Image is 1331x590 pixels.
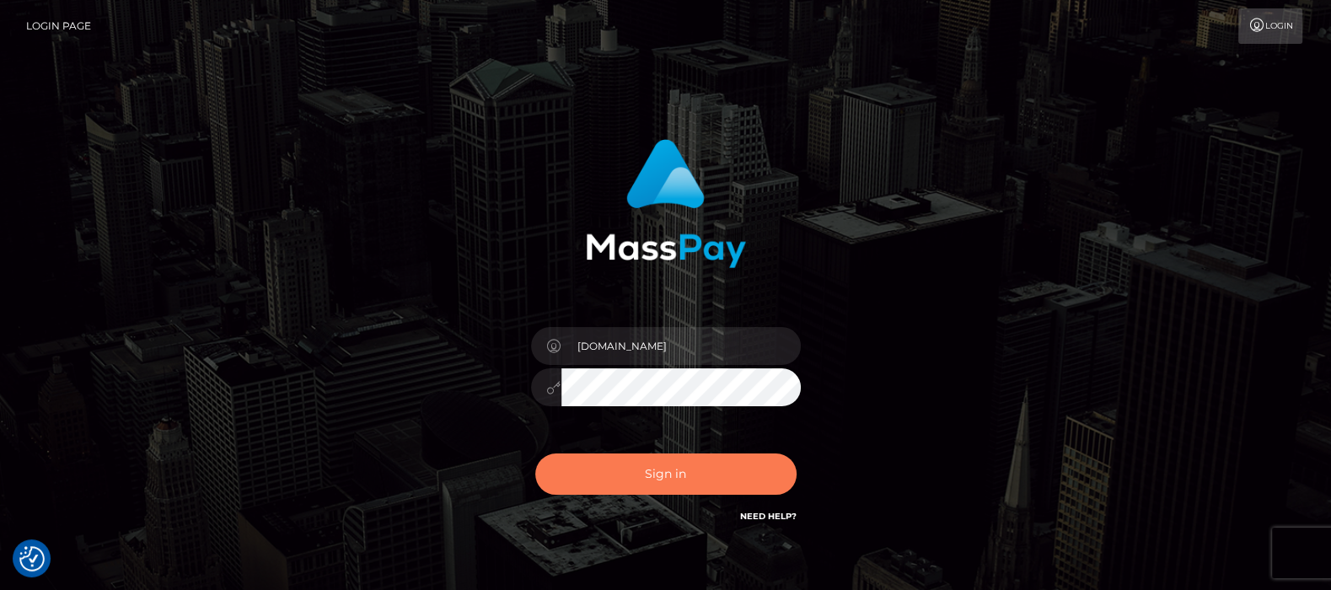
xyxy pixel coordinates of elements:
[535,453,797,495] button: Sign in
[19,546,45,571] img: Revisit consent button
[26,8,91,44] a: Login Page
[586,139,746,268] img: MassPay Login
[19,546,45,571] button: Consent Preferences
[1238,8,1302,44] a: Login
[561,327,801,365] input: Username...
[740,511,797,522] a: Need Help?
